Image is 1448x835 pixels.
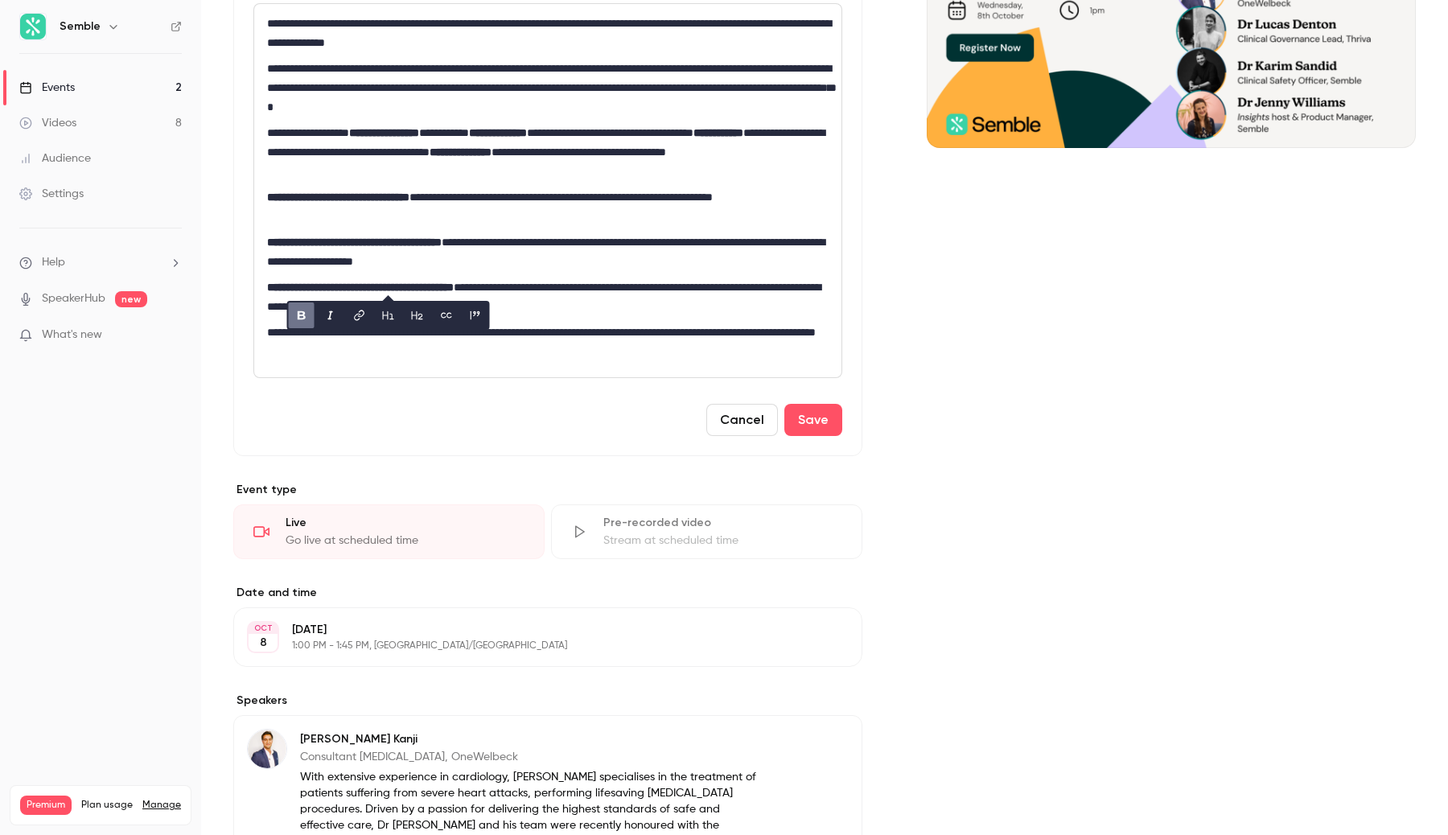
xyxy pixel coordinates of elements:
[19,254,182,271] li: help-dropdown-opener
[300,731,758,747] p: [PERSON_NAME] Kanji
[233,585,862,601] label: Date and time
[289,302,315,328] button: bold
[19,115,76,131] div: Videos
[162,328,182,343] iframe: Noticeable Trigger
[347,302,372,328] button: link
[20,796,72,815] span: Premium
[142,799,181,812] a: Manage
[233,482,862,498] p: Event type
[233,504,545,559] div: LiveGo live at scheduled time
[551,504,862,559] div: Pre-recorded videoStream at scheduled time
[603,515,842,531] div: Pre-recorded video
[42,254,65,271] span: Help
[20,14,46,39] img: Semble
[463,302,488,328] button: blockquote
[292,622,777,638] p: [DATE]
[286,515,524,531] div: Live
[42,290,105,307] a: SpeakerHub
[248,730,286,768] img: Dr Rahim Kanji
[706,404,778,436] button: Cancel
[318,302,343,328] button: italic
[42,327,102,343] span: What's new
[233,693,862,709] label: Speakers
[292,640,777,652] p: 1:00 PM - 1:45 PM, [GEOGRAPHIC_DATA]/[GEOGRAPHIC_DATA]
[253,3,842,378] section: description
[603,533,842,549] div: Stream at scheduled time
[19,80,75,96] div: Events
[254,4,841,377] div: editor
[60,19,101,35] h6: Semble
[19,150,91,167] div: Audience
[115,291,147,307] span: new
[19,186,84,202] div: Settings
[81,799,133,812] span: Plan usage
[300,749,758,765] p: Consultant [MEDICAL_DATA], OneWelbeck
[260,635,267,651] p: 8
[784,404,842,436] button: Save
[286,533,524,549] div: Go live at scheduled time
[249,623,278,634] div: OCT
